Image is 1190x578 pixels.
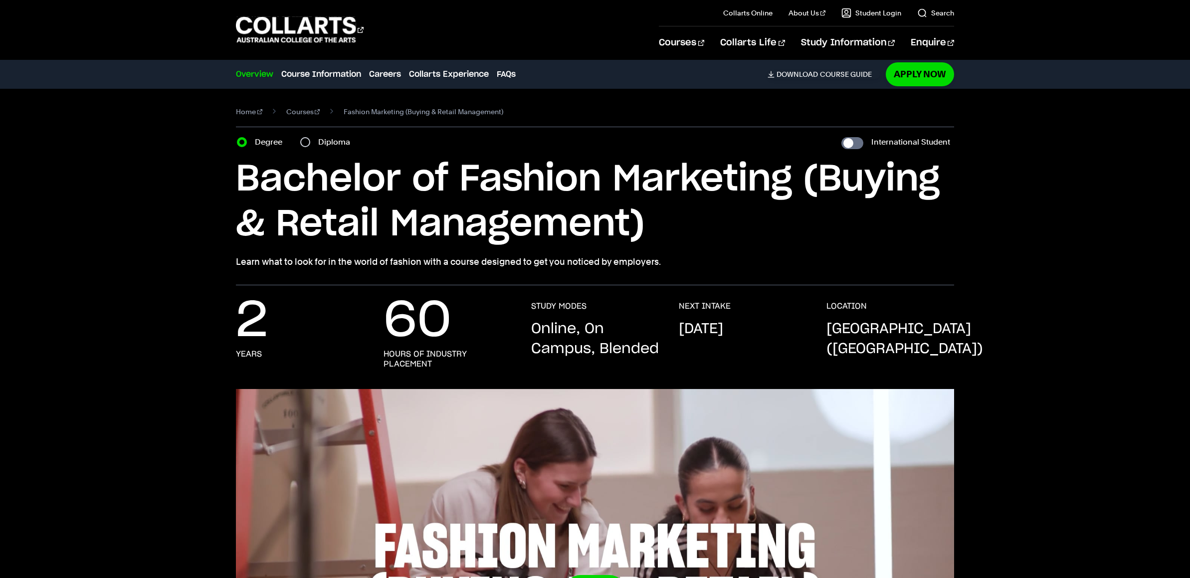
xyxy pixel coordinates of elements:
[236,157,954,247] h1: Bachelor of Fashion Marketing (Buying & Retail Management)
[768,70,880,79] a: DownloadCourse Guide
[409,68,489,80] a: Collarts Experience
[384,349,511,369] h3: Hours of industry placement
[318,135,356,149] label: Diploma
[236,349,262,359] h3: years
[236,105,262,119] a: Home
[236,15,364,44] div: Go to homepage
[659,26,704,59] a: Courses
[723,8,773,18] a: Collarts Online
[679,319,723,339] p: [DATE]
[236,68,273,80] a: Overview
[886,62,954,86] a: Apply Now
[841,8,901,18] a: Student Login
[826,301,867,311] h3: LOCATION
[236,301,268,341] p: 2
[286,105,320,119] a: Courses
[720,26,785,59] a: Collarts Life
[384,301,451,341] p: 60
[531,319,659,359] p: Online, On Campus, Blended
[679,301,731,311] h3: NEXT INTAKE
[801,26,895,59] a: Study Information
[255,135,288,149] label: Degree
[789,8,825,18] a: About Us
[777,70,818,79] span: Download
[344,105,503,119] span: Fashion Marketing (Buying & Retail Management)
[911,26,954,59] a: Enquire
[369,68,401,80] a: Careers
[826,319,983,359] p: [GEOGRAPHIC_DATA] ([GEOGRAPHIC_DATA])
[497,68,516,80] a: FAQs
[871,135,950,149] label: International Student
[917,8,954,18] a: Search
[281,68,361,80] a: Course Information
[236,255,954,269] p: Learn what to look for in the world of fashion with a course designed to get you noticed by emplo...
[531,301,587,311] h3: STUDY MODES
